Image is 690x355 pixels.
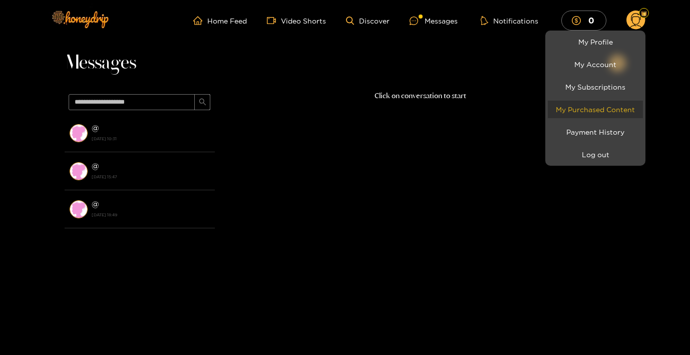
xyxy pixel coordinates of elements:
a: My Purchased Content [548,101,643,118]
a: My Subscriptions [548,78,643,96]
a: My Profile [548,33,643,51]
button: Log out [548,146,643,163]
a: Payment History [548,123,643,141]
a: My Account [548,56,643,73]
